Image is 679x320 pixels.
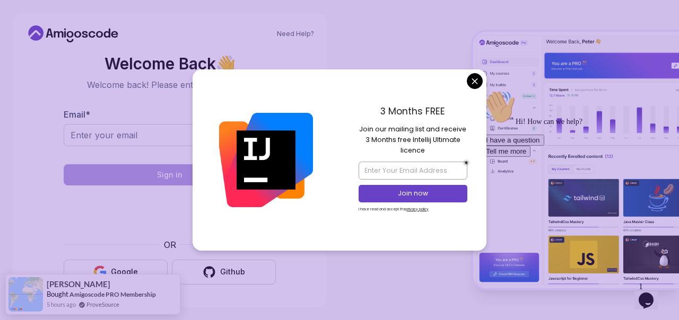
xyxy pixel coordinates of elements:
span: 5 hours ago [47,300,76,309]
div: 👋Hi! How can we help?I have a questionTell me more [4,4,195,71]
div: Google [111,266,138,277]
span: Hi! How can we help? [4,32,105,40]
iframe: Widget containing checkbox for hCaptcha security challenge [90,192,250,232]
p: OR [164,238,176,251]
a: ProveSource [86,300,119,309]
label: Email * [64,109,90,120]
button: Github [172,260,276,285]
span: 👋 [215,55,235,72]
a: Home link [25,25,121,42]
img: Amigoscode Dashboard [473,32,679,288]
span: [PERSON_NAME] [47,280,110,289]
img: provesource social proof notification image [8,277,43,312]
h2: Welcome Back [64,55,276,72]
input: Enter your email [64,124,276,146]
a: Amigoscode PRO Membership [69,290,156,298]
iframe: chat widget [634,278,668,309]
iframe: chat widget [477,86,668,272]
span: Bought [47,290,68,298]
button: Tell me more [4,60,53,71]
div: Github [220,266,245,277]
button: Google [64,260,168,285]
button: I have a question [4,49,67,60]
button: Sign in [64,164,276,185]
img: :wave: [4,4,38,38]
a: Need Help? [277,30,314,38]
p: Welcome back! Please enter your details. [64,78,276,91]
div: Sign in [157,170,182,180]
